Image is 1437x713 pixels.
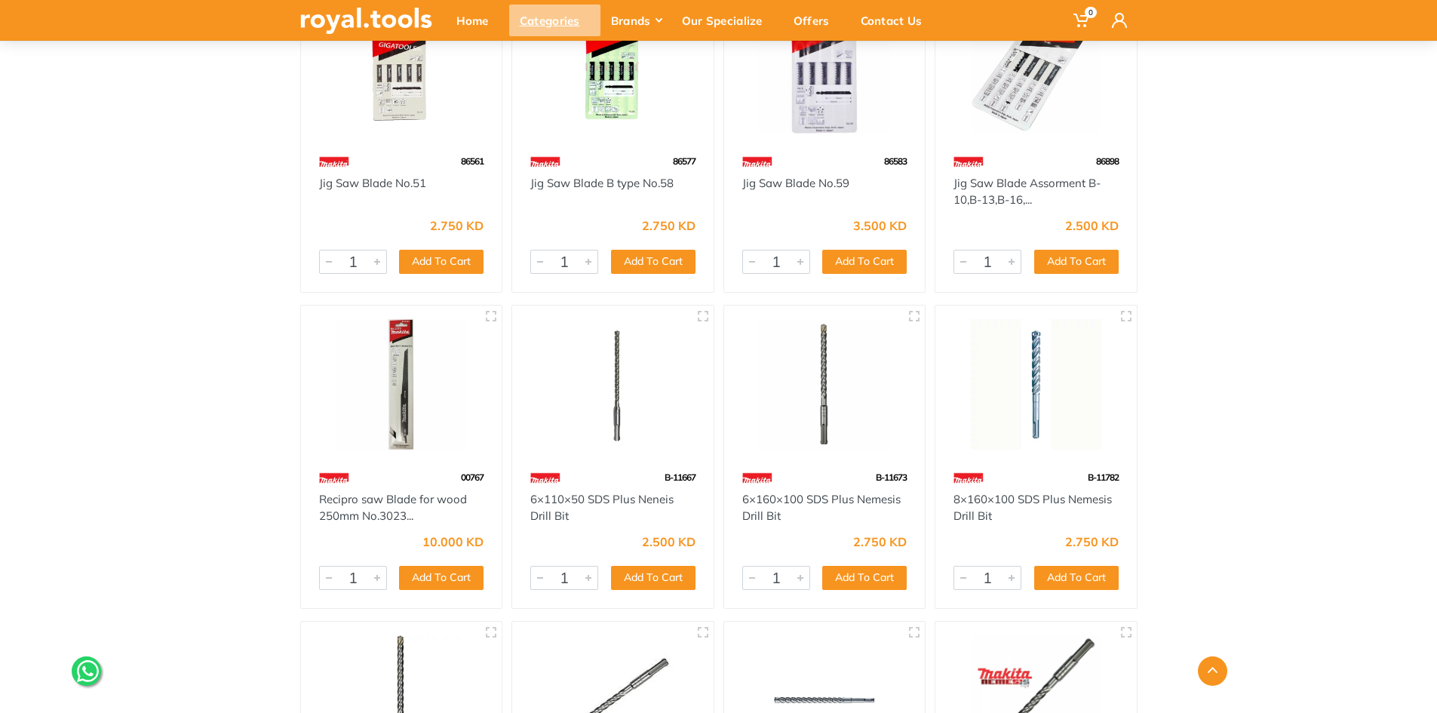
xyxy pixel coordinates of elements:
[319,176,426,190] a: Jig Saw Blade No.51
[742,149,772,175] img: 42.webp
[822,566,907,590] button: Add To Cart
[526,319,700,450] img: Royal Tools - 6×110×50 SDS Plus Neneis Drill Bit
[876,472,907,483] span: B-11673
[430,220,484,232] div: 2.750 KD
[319,149,349,175] img: 42.webp
[953,492,1112,524] a: 8×160×100 SDS Plus Nemesis Drill Bit
[953,149,984,175] img: 42.webp
[1096,155,1119,167] span: 86898
[509,5,600,36] div: Categories
[949,319,1123,450] img: Royal Tools - 8×160×100 SDS Plus Nemesis Drill Bit
[530,465,560,491] img: 42.webp
[742,492,901,524] a: 6×160×100 SDS Plus Nemesis Drill Bit
[1065,220,1119,232] div: 2.500 KD
[850,5,943,36] div: Contact Us
[742,465,772,491] img: 42.webp
[526,3,700,134] img: Royal Tools - Jig Saw Blade B type No.58
[611,566,695,590] button: Add To Cart
[399,250,484,274] button: Add To Cart
[530,492,674,524] a: 6×110×50 SDS Plus Neneis Drill Bit
[783,5,850,36] div: Offers
[884,155,907,167] span: 86583
[853,536,907,548] div: 2.750 KD
[742,176,849,190] a: Jig Saw Blade No.59
[642,220,695,232] div: 2.750 KD
[1034,566,1119,590] button: Add To Cart
[1034,250,1119,274] button: Add To Cart
[665,472,695,483] span: B-11667
[319,492,467,524] a: Recipro saw Blade for wood 250mm No.3023...
[1085,7,1097,18] span: 0
[446,5,509,36] div: Home
[671,5,783,36] div: Our Specialize
[300,8,432,34] img: royal.tools Logo
[319,465,349,491] img: 42.webp
[738,319,912,450] img: Royal Tools - 6×160×100 SDS Plus Nemesis Drill Bit
[461,155,484,167] span: 86561
[953,176,1101,207] a: Jig Saw Blade Assorment B-10,B-13,B-16,...
[673,155,695,167] span: 86577
[738,3,912,134] img: Royal Tools - Jig Saw Blade No.59
[315,319,489,450] img: Royal Tools - Recipro saw Blade for wood 250mm No.3023(5pcs set)
[530,176,674,190] a: Jig Saw Blade B type No.58
[315,3,489,134] img: Royal Tools - Jig Saw Blade No.51
[600,5,671,36] div: Brands
[953,465,984,491] img: 42.webp
[399,566,484,590] button: Add To Cart
[1065,536,1119,548] div: 2.750 KD
[822,250,907,274] button: Add To Cart
[642,536,695,548] div: 2.500 KD
[949,3,1123,134] img: Royal Tools - Jig Saw Blade Assorment B-10,B-13,B-16,B-22,B-23
[611,250,695,274] button: Add To Cart
[1088,472,1119,483] span: B-11782
[530,149,560,175] img: 42.webp
[853,220,907,232] div: 3.500 KD
[461,472,484,483] span: 00767
[422,536,484,548] div: 10.000 KD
